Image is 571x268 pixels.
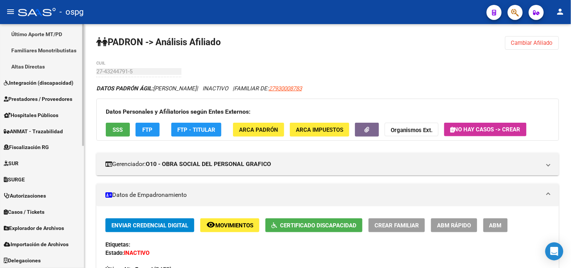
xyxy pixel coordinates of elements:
button: Organismos Ext. [385,123,439,137]
span: Cambiar Afiliado [511,40,553,46]
button: ARCA Padrón [233,123,284,137]
div: Open Intercom Messenger [545,242,563,260]
span: Autorizaciones [4,192,46,200]
strong: Etiquetas: [105,241,130,248]
span: - ospg [59,4,84,20]
button: ABM [483,218,508,232]
span: Casos / Tickets [4,208,44,216]
span: FTP - Titular [177,126,215,133]
button: FTP [136,123,160,137]
strong: Organismos Ext. [391,127,432,134]
span: ABM Rápido [437,222,471,229]
span: SUR [4,160,18,168]
span: FTP [143,126,153,133]
mat-panel-title: Datos de Empadronamiento [105,191,541,199]
strong: DATOS PADRÓN ÁGIL: [96,85,153,92]
mat-expansion-panel-header: Datos de Empadronamiento [96,184,559,206]
span: Importación de Archivos [4,241,69,249]
mat-icon: remove_red_eye [206,220,215,229]
i: | INACTIVO | [96,85,302,92]
span: Fiscalización RG [4,143,49,152]
span: No hay casos -> Crear [450,126,521,133]
span: SSS [113,126,123,133]
span: Certificado Discapacidad [280,222,356,229]
span: Delegaciones [4,257,41,265]
mat-icon: person [556,7,565,16]
button: FTP - Titular [171,123,221,137]
button: Crear Familiar [368,218,425,232]
span: ARCA Padrón [239,126,278,133]
span: 27930008783 [269,85,302,92]
strong: PADRON -> Análisis Afiliado [96,37,221,47]
span: ABM [489,222,502,229]
mat-icon: menu [6,7,15,16]
button: Cambiar Afiliado [505,36,559,50]
span: FAMILIAR DE: [234,85,302,92]
button: ABM Rápido [431,218,477,232]
strong: O10 - OBRA SOCIAL DEL PERSONAL GRAFICO [146,160,271,168]
button: Certificado Discapacidad [265,218,362,232]
span: [PERSON_NAME] [96,85,196,92]
button: SSS [106,123,130,137]
span: Movimientos [215,222,253,229]
span: Prestadores / Proveedores [4,95,72,103]
button: Movimientos [200,218,259,232]
strong: INACTIVO [124,250,149,256]
button: No hay casos -> Crear [444,123,527,136]
h3: Datos Personales y Afiliatorios según Entes Externos: [106,107,550,117]
mat-expansion-panel-header: Gerenciador:O10 - OBRA SOCIAL DEL PERSONAL GRAFICO [96,153,559,175]
span: ARCA Impuestos [296,126,343,133]
button: ARCA Impuestos [290,123,349,137]
span: Enviar Credencial Digital [111,222,188,229]
span: Hospitales Públicos [4,111,58,119]
span: ANMAT - Trazabilidad [4,127,63,136]
span: SURGE [4,176,25,184]
span: Integración (discapacidad) [4,79,73,87]
mat-panel-title: Gerenciador: [105,160,541,168]
strong: Estado: [105,250,124,256]
span: Crear Familiar [375,222,419,229]
button: Enviar Credencial Digital [105,218,194,232]
span: Explorador de Archivos [4,224,64,233]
